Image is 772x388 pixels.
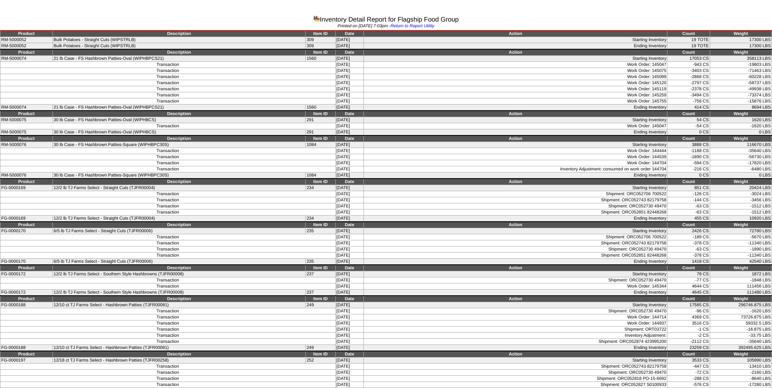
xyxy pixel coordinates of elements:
td: -56730 LBS [710,154,772,160]
td: -77 CS [667,277,710,283]
td: 12/10 ct TJ Farms Select - Hashbrown Patties (TJFR00081) [52,302,306,308]
td: -63 CS [667,246,710,253]
td: Transaction [0,308,336,314]
td: Starting Inventory [364,271,667,277]
td: Product [0,31,53,37]
td: [DATE] [335,62,364,68]
td: Transaction [0,62,336,68]
td: -63 CS [667,203,710,209]
td: Description [52,265,306,271]
td: Transaction [0,333,336,339]
td: Product [0,265,53,271]
td: Date [335,222,364,228]
td: Date [335,179,364,185]
td: FG-0000169 [0,216,53,222]
td: Action [364,31,667,37]
td: [DATE] [335,277,364,283]
td: -35640 LBS [710,148,772,154]
td: -189 CS [667,234,710,240]
td: 235 [306,259,335,265]
td: 72780 LBS [710,228,772,234]
td: Shipment: ORC052730 49470 [364,246,667,253]
td: 12/2 lb TJ Farms Select - Southern Style Hashbrowns (TJFR00008) [52,290,306,296]
td: [DATE] [335,37,364,43]
td: [DATE] [335,86,364,92]
td: Product [0,135,53,142]
td: Ending Inventory [364,290,667,296]
td: Transaction [0,80,336,86]
td: [DATE] [335,203,364,209]
td: Work Order: 145099 [364,74,667,80]
td: -33.75 LBS [710,333,772,339]
td: Weight [710,222,772,228]
td: -3403 CS [667,68,710,74]
td: [DATE] [335,333,364,339]
td: [DATE] [335,327,364,333]
td: [DATE] [335,197,364,203]
td: 1872 LBS [710,271,772,277]
td: Product [0,49,53,56]
td: Item ID [306,179,335,185]
td: Work Order: 145075 [364,68,667,74]
td: Inventory Adjustment: consumed on work order 144704 [364,166,667,172]
td: [DATE] [335,74,364,80]
td: Transaction [0,68,336,74]
td: [DATE] [335,68,364,74]
td: 296746.875 LBS [710,302,772,308]
td: Ending Inventory [364,172,667,179]
td: Description [52,179,306,185]
td: RM-5000074 [0,105,53,111]
td: [DATE] [335,216,364,222]
td: [DATE] [335,148,364,154]
td: Work Order: 144714 [364,314,667,320]
td: Count [667,265,710,271]
td: [DATE] [335,259,364,265]
td: Bulk Potatoes - Straight Cuts (WIPSTRLB) [52,43,306,50]
td: 17585 CS [667,302,710,308]
td: Ending Inventory [364,105,667,111]
td: 2426 CS [667,228,710,234]
td: Starting Inventory [364,142,667,148]
td: Item ID [306,296,335,302]
td: [DATE] [335,92,364,98]
td: FG-0000169 [0,185,53,191]
td: [DATE] [335,302,364,308]
td: Product [0,111,53,117]
td: Starting Inventory [364,56,667,62]
td: 20424 LBS [710,185,772,191]
td: [DATE] [335,123,364,129]
td: 42540 LBS [710,259,772,265]
td: Starting Inventory [364,37,667,43]
td: Starting Inventory [364,185,667,191]
td: 10920 LBS [710,216,772,222]
td: [DATE] [335,234,364,240]
td: Item ID [306,135,335,142]
td: Transaction [0,240,336,246]
td: 6/5 lb TJ Farms Select - Straight Cuts (TJFR00006) [52,259,306,265]
td: Transaction [0,283,336,290]
td: Weight [710,265,772,271]
td: Weight [710,111,772,117]
td: -126 CS [667,191,710,197]
td: Action [364,49,667,56]
td: Shipment: ORC052743 82179758 [364,197,667,203]
td: 234 [306,216,335,222]
td: -378 CS [667,253,710,259]
td: Transaction [0,320,336,327]
td: -11340 LBS [710,253,772,259]
td: -3456 LBS [710,197,772,203]
td: -63 CS [667,209,710,216]
td: Description [52,49,306,56]
td: 73726.875 LBS [710,314,772,320]
td: Weight [710,31,772,37]
td: Item ID [306,265,335,271]
td: 8694 LBS [710,105,772,111]
td: Action [364,265,667,271]
td: Date [335,111,364,117]
td: FG-0000170 [0,259,53,265]
td: 30 lb Case - FS Hashbrown Patties-Oval (WIPHBCS) [52,129,306,136]
td: 0 CS [667,129,710,136]
td: 19 TOTE [667,43,710,50]
td: Description [52,296,306,302]
td: Item ID [306,31,335,37]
